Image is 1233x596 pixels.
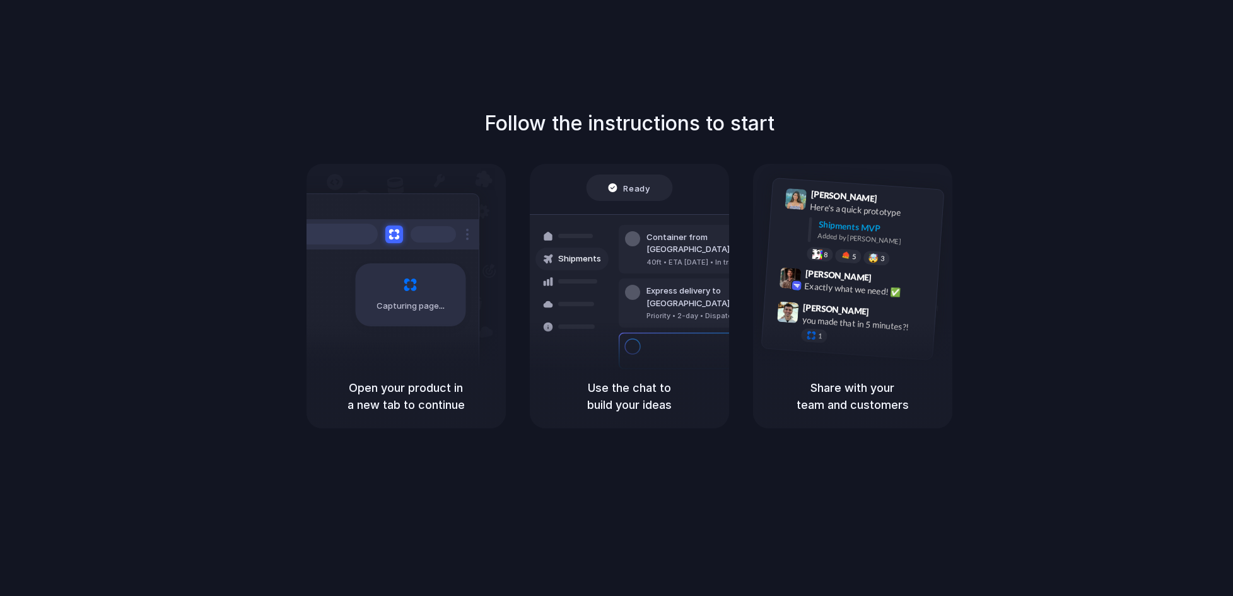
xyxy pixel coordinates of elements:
[868,253,879,263] div: 🤯
[768,379,937,413] h5: Share with your team and customers
[873,306,899,321] span: 9:47 AM
[817,231,933,249] div: Added by [PERSON_NAME]
[802,313,928,335] div: you made that in 5 minutes?!
[880,193,906,208] span: 9:41 AM
[646,231,783,256] div: Container from [GEOGRAPHIC_DATA]
[875,272,901,287] span: 9:42 AM
[646,257,783,268] div: 40ft • ETA [DATE] • In transit
[823,251,827,258] span: 8
[804,279,930,301] div: Exactly what we need! ✅
[545,379,714,413] h5: Use the chat to build your ideas
[805,266,872,284] span: [PERSON_NAME]
[623,181,650,194] span: Ready
[851,253,856,260] span: 5
[809,200,935,221] div: Here's a quick prototype
[558,253,601,265] span: Shipments
[880,255,884,262] span: 3
[810,187,877,205] span: [PERSON_NAME]
[646,285,783,309] div: Express delivery to [GEOGRAPHIC_DATA]
[646,311,783,321] div: Priority • 2-day • Dispatched
[817,333,822,340] span: 1
[484,108,774,139] h1: Follow the instructions to start
[322,379,491,413] h5: Open your product in a new tab to continue
[377,300,447,312] span: Capturing page
[818,217,935,238] div: Shipments MVP
[802,300,869,318] span: [PERSON_NAME]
